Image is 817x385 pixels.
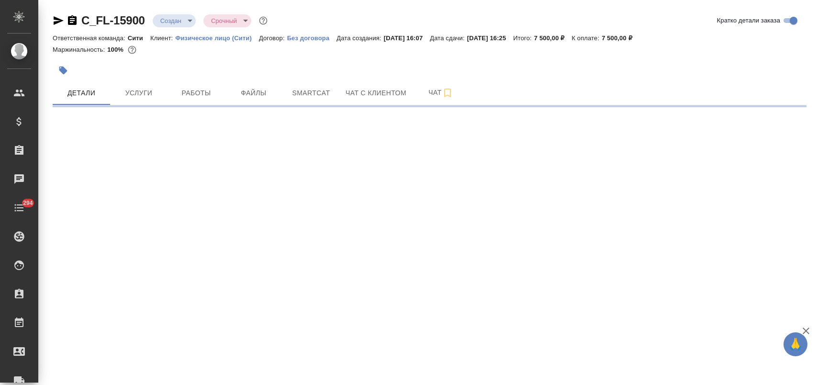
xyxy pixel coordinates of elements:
[288,87,334,99] span: Smartcat
[157,17,184,25] button: Создан
[203,14,251,27] div: Создан
[116,87,162,99] span: Услуги
[53,46,107,53] p: Маржинальность:
[153,14,196,27] div: Создан
[259,34,287,42] p: Договор:
[173,87,219,99] span: Работы
[53,60,74,81] button: Добавить тэг
[128,34,150,42] p: Сити
[442,87,453,99] svg: Подписаться
[787,334,804,354] span: 🙏
[53,34,128,42] p: Ответственная команда:
[81,14,145,27] a: C_FL-15900
[58,87,104,99] span: Детали
[717,16,780,25] span: Кратко детали заказа
[107,46,126,53] p: 100%
[418,87,464,99] span: Чат
[336,34,383,42] p: Дата создания:
[126,44,138,56] button: 0.00 RUB;
[430,34,467,42] p: Дата сдачи:
[346,87,406,99] span: Чат с клиентом
[602,34,639,42] p: 7 500,00 ₽
[2,196,36,220] a: 294
[208,17,240,25] button: Срочный
[467,34,514,42] p: [DATE] 16:25
[571,34,602,42] p: К оплате:
[384,34,430,42] p: [DATE] 16:07
[231,87,277,99] span: Файлы
[150,34,175,42] p: Клиент:
[67,15,78,26] button: Скопировать ссылку
[257,14,269,27] button: Доп статусы указывают на важность/срочность заказа
[534,34,572,42] p: 7 500,00 ₽
[175,34,259,42] a: Физическое лицо (Сити)
[53,15,64,26] button: Скопировать ссылку для ЯМессенджера
[513,34,534,42] p: Итого:
[287,34,337,42] a: Без договора
[17,198,39,208] span: 294
[783,332,807,356] button: 🙏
